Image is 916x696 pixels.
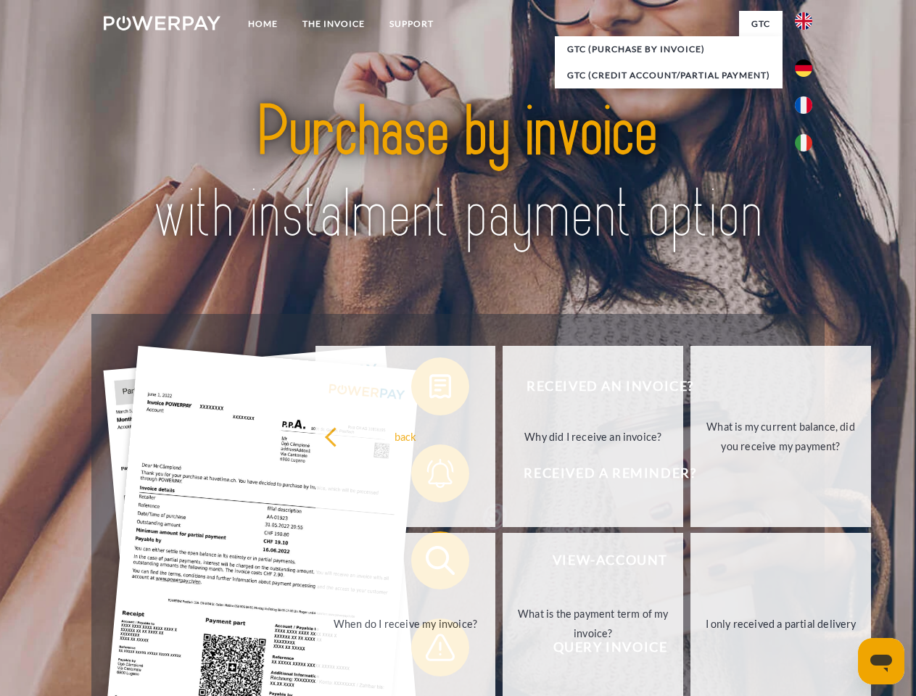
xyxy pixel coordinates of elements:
[739,11,783,37] a: GTC
[555,36,783,62] a: GTC (Purchase by invoice)
[104,16,220,30] img: logo-powerpay-white.svg
[324,426,487,446] div: back
[236,11,290,37] a: Home
[377,11,446,37] a: Support
[795,59,812,77] img: de
[795,134,812,152] img: it
[858,638,904,684] iframe: Button to launch messaging window
[511,604,674,643] div: What is the payment term of my invoice?
[699,417,862,456] div: What is my current balance, did you receive my payment?
[795,12,812,30] img: en
[699,613,862,633] div: I only received a partial delivery
[511,426,674,446] div: Why did I receive an invoice?
[290,11,377,37] a: THE INVOICE
[324,613,487,633] div: When do I receive my invoice?
[139,70,777,278] img: title-powerpay_en.svg
[795,96,812,114] img: fr
[690,346,871,527] a: What is my current balance, did you receive my payment?
[555,62,783,88] a: GTC (Credit account/partial payment)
